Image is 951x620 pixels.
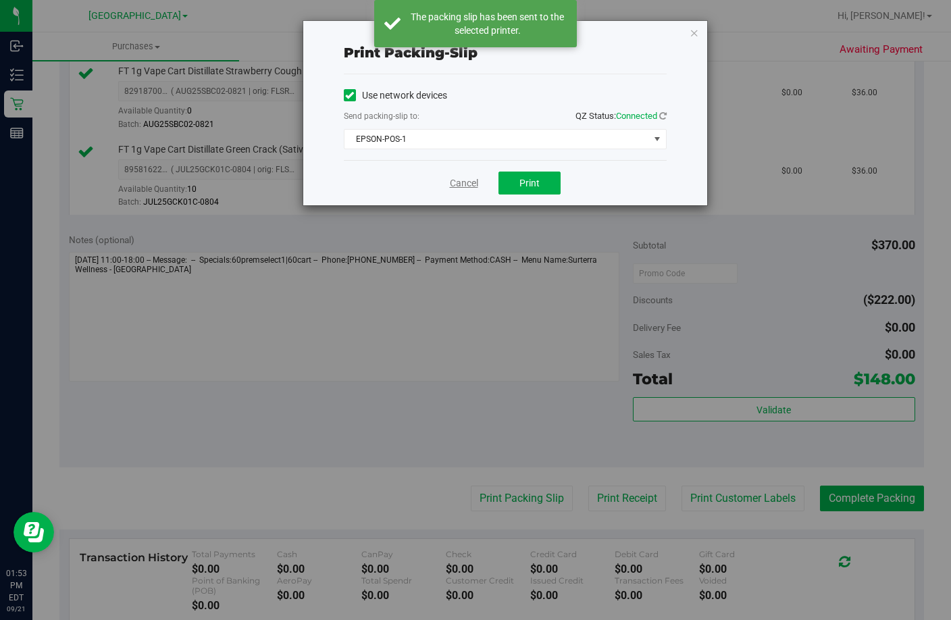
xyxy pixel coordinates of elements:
[344,88,447,103] label: Use network devices
[344,45,478,61] span: Print packing-slip
[14,512,54,552] iframe: Resource center
[498,172,561,195] button: Print
[575,111,667,121] span: QZ Status:
[408,10,567,37] div: The packing slip has been sent to the selected printer.
[519,178,540,188] span: Print
[648,130,665,149] span: select
[344,130,649,149] span: EPSON-POS-1
[450,176,478,190] a: Cancel
[344,110,419,122] label: Send packing-slip to:
[616,111,657,121] span: Connected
